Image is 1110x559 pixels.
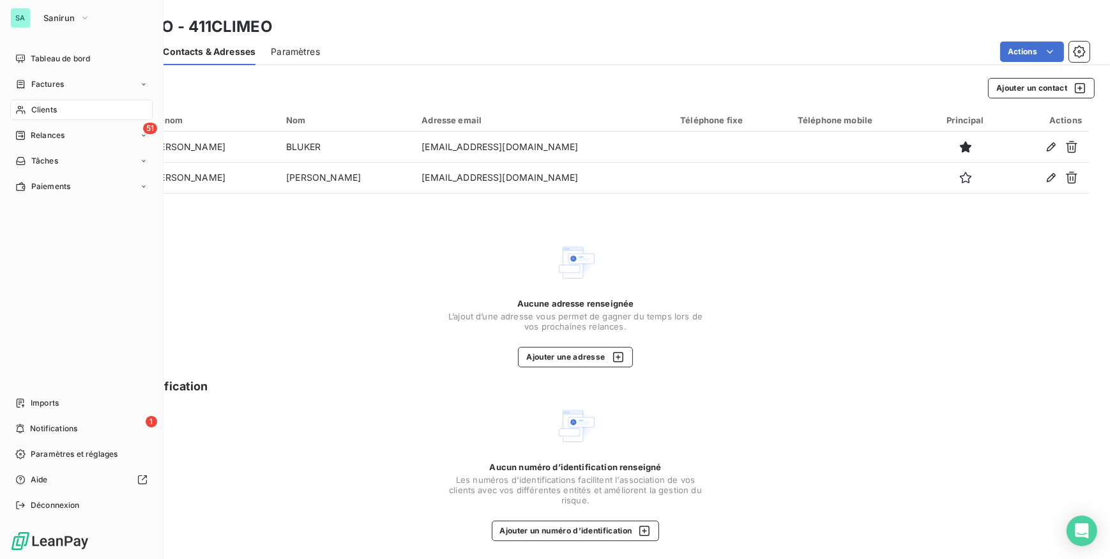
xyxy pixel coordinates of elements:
h3: CLIMEO - 411CLIMEO [112,15,273,38]
img: Empty state [555,242,596,283]
span: Paiements [31,181,70,192]
span: 51 [143,123,157,134]
button: Ajouter une adresse [518,347,632,367]
div: Nom [286,115,406,125]
button: Ajouter un numéro d’identification [492,521,660,541]
td: [EMAIL_ADDRESS][DOMAIN_NAME] [414,162,673,193]
span: Relances [31,130,65,141]
div: Téléphone mobile [798,115,918,125]
span: Tâches [31,155,58,167]
span: Factures [31,79,64,90]
span: 1 [146,416,157,427]
td: [PERSON_NAME] [143,132,278,162]
span: L’ajout d’une adresse vous permet de gagner du temps lors de vos prochaines relances. [448,311,703,332]
span: Aucun numéro d’identification renseigné [490,462,662,472]
div: Adresse email [422,115,665,125]
div: SA [10,8,31,28]
span: Les numéros d'identifications facilitent l'association de vos clients avec vos différentes entité... [448,475,703,505]
span: Sanirun [43,13,75,23]
div: Open Intercom Messenger [1067,516,1097,546]
button: Actions [1000,42,1064,62]
span: Clients [31,104,57,116]
span: Notifications [30,423,77,434]
span: Aide [31,474,48,486]
td: BLUKER [278,132,414,162]
span: Paramètres et réglages [31,448,118,460]
td: [PERSON_NAME] [143,162,278,193]
div: Prénom [151,115,271,125]
span: Contacts & Adresses [163,45,255,58]
div: Principal [934,115,998,125]
span: Imports [31,397,59,409]
td: [EMAIL_ADDRESS][DOMAIN_NAME] [414,132,673,162]
td: [PERSON_NAME] [278,162,414,193]
div: Téléphone fixe [680,115,782,125]
a: Aide [10,470,153,490]
div: Actions [1013,115,1082,125]
img: Logo LeanPay [10,531,89,551]
span: Paramètres [271,45,320,58]
button: Ajouter un contact [988,78,1095,98]
span: Tableau de bord [31,53,90,65]
img: Empty state [555,406,596,447]
span: Aucune adresse renseignée [517,298,634,309]
span: Déconnexion [31,500,80,511]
